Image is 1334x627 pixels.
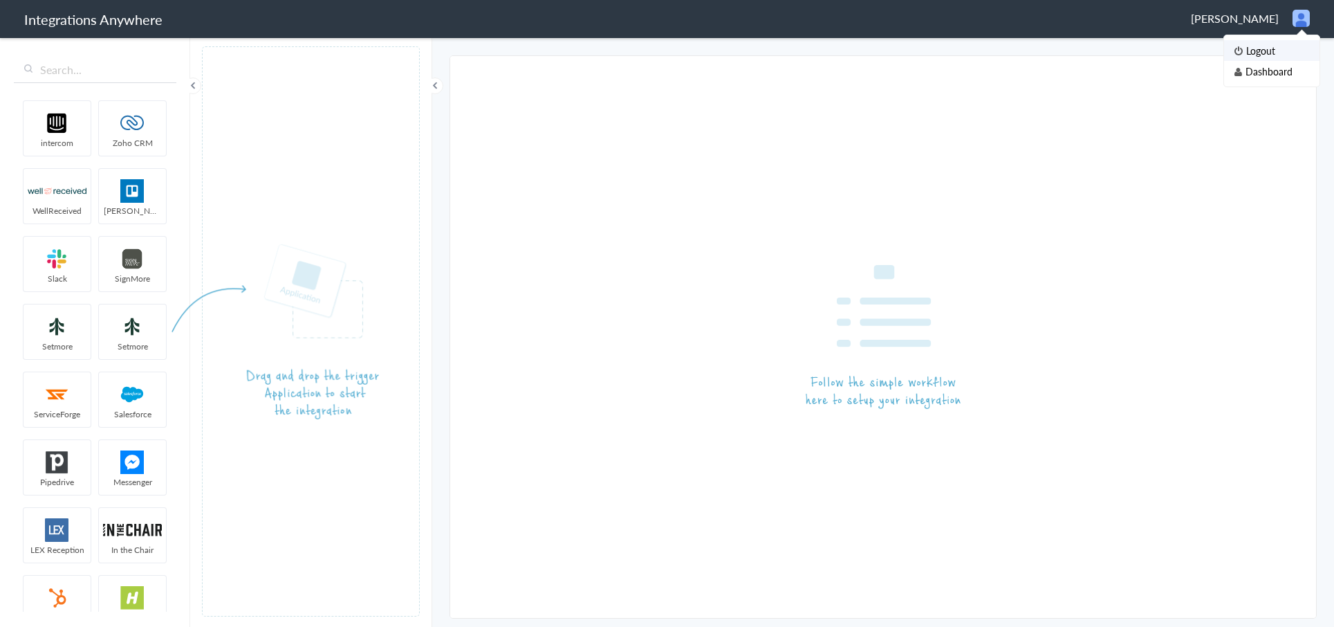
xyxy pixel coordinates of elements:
span: Pipedrive [24,476,91,488]
span: ServiceForge [24,408,91,420]
img: hs-app-logo.svg [103,586,162,610]
span: Salesforce [99,408,166,420]
img: signmore-logo.png [103,247,162,271]
span: Setmore [99,340,166,352]
img: pipedrive.png [28,451,86,474]
img: user.png [1293,10,1310,27]
img: hubspot-logo.svg [28,586,86,610]
span: WellReceived [24,205,91,217]
img: instruction-trigger.png [172,244,379,420]
span: Messenger [99,476,166,488]
img: wr-logo.svg [28,179,86,203]
img: inch-logo.svg [103,518,162,542]
span: intercom [24,137,91,149]
span: LEX Reception [24,544,91,556]
li: Dashboard [1224,61,1319,82]
span: Slack [24,273,91,284]
img: lex-app-logo.svg [28,518,86,542]
img: serviceforge-icon.png [28,383,86,406]
span: SignMore [99,273,166,284]
img: slack-logo.svg [28,247,86,271]
img: intercom-logo.svg [28,111,86,135]
img: zoho-logo.svg [103,111,162,135]
li: Logout [1224,40,1319,61]
h1: Integrations Anywhere [24,10,163,29]
img: salesforce-logo.svg [103,383,162,406]
img: setmoreNew.jpg [28,315,86,338]
span: Setmore [24,340,91,352]
span: [PERSON_NAME] [1191,10,1279,26]
img: setmoreNew.jpg [103,315,162,338]
img: instruction-workflow.png [806,265,961,409]
input: Search... [14,57,176,83]
img: trello.png [103,179,162,203]
span: In the Chair [99,544,166,556]
span: [PERSON_NAME] [99,205,166,217]
span: Zoho CRM [99,137,166,149]
img: FBM.png [103,451,162,474]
